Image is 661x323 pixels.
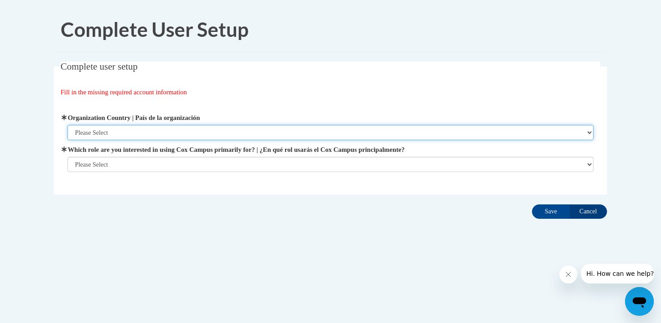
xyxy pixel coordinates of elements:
[61,88,187,96] span: Fill in the missing required account information
[625,287,654,316] iframe: Button to launch messaging window
[67,145,594,155] label: Which role are you interested in using Cox Campus primarily for? | ¿En qué rol usarás el Cox Camp...
[61,61,138,72] span: Complete user setup
[61,18,249,41] span: Complete User Setup
[569,204,607,219] input: Cancel
[559,265,577,283] iframe: Close message
[532,204,570,219] input: Save
[67,113,594,123] label: Organization Country | País de la organización
[581,264,654,283] iframe: Message from company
